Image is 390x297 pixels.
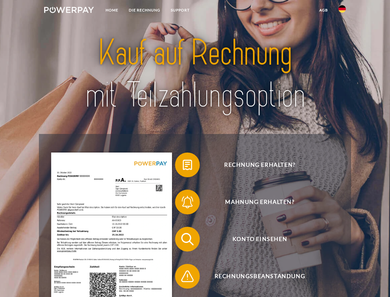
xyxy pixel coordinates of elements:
span: Mahnung erhalten? [184,190,335,214]
a: agb [314,5,333,16]
button: Mahnung erhalten? [175,190,336,214]
a: Home [100,5,124,16]
img: qb_warning.svg [180,269,195,284]
a: SUPPORT [166,5,195,16]
img: qb_bell.svg [180,194,195,210]
img: title-powerpay_de.svg [59,30,331,118]
img: de [338,5,346,13]
span: Konto einsehen [184,227,335,252]
button: Rechnung erhalten? [175,153,336,177]
img: logo-powerpay-white.svg [44,7,94,13]
img: qb_search.svg [180,231,195,247]
button: Konto einsehen [175,227,336,252]
img: qb_bill.svg [180,157,195,173]
span: Rechnungsbeanstandung [184,264,335,289]
button: Rechnungsbeanstandung [175,264,336,289]
span: Rechnung erhalten? [184,153,335,177]
a: DIE RECHNUNG [124,5,166,16]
